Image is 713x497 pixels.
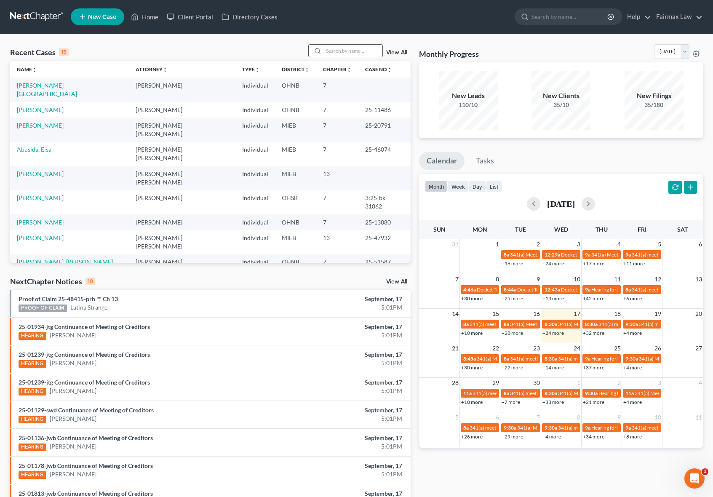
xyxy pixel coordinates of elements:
span: 6 [698,239,703,249]
span: 11a [625,390,634,396]
a: 25-01136-jwb Continuance of Meeting of Creditors [19,434,153,441]
span: 12 [654,274,662,284]
span: 8 [495,274,500,284]
span: 26 [654,343,662,353]
a: [PERSON_NAME] [50,414,96,423]
span: 341(a) meeting for [PERSON_NAME] [473,390,554,396]
span: 10 [573,274,581,284]
div: New Filings [625,91,684,101]
div: September, 17 [280,406,402,414]
div: 5:01PM [280,442,402,451]
span: 9a [625,251,631,258]
a: +37 more [583,364,604,371]
span: Sat [677,226,688,233]
td: [PERSON_NAME] [PERSON_NAME] [129,118,235,142]
button: week [448,181,469,192]
span: 341(a) Meeting for [PERSON_NAME] [510,251,592,258]
input: Search by name... [531,9,609,24]
span: Sun [433,226,446,233]
div: NextChapter Notices [10,276,95,286]
span: 1 [702,468,708,475]
a: [PERSON_NAME][GEOGRAPHIC_DATA] [17,82,77,97]
div: September, 17 [280,434,402,442]
a: 25-01178-jwb Continuance of Meeting of Creditors [19,462,153,469]
span: 341(a) meeting for [PERSON_NAME] & [PERSON_NAME] [470,321,596,327]
td: [PERSON_NAME] [PERSON_NAME] [129,142,235,166]
a: View All [386,279,407,285]
span: 8a [625,286,631,293]
span: 11 [694,412,703,422]
td: MIEB [275,230,316,254]
td: MIEB [275,166,316,190]
span: 8:45a [463,355,476,362]
span: 3 [657,378,662,388]
td: 7 [316,254,358,270]
span: 23 [532,343,541,353]
a: [PERSON_NAME] [50,470,96,478]
td: 25-13880 [358,214,411,230]
div: HEARING [19,444,46,451]
span: Mon [473,226,487,233]
span: Docket Text: for [PERSON_NAME] [561,251,636,258]
span: 341(a) meeting for [PERSON_NAME] [558,355,639,362]
span: Hearing for [PERSON_NAME] [598,390,664,396]
a: +7 more [502,399,520,405]
div: 5:01PM [280,387,402,395]
div: HEARING [19,332,46,340]
a: [PERSON_NAME] [50,442,96,451]
a: Proof of Claim 25-48415-prh "" Ch 13 [19,295,118,302]
a: +6 more [623,295,642,302]
span: 19 [654,309,662,319]
a: +4 more [623,399,642,405]
a: +30 more [461,295,483,302]
span: 12:43a [545,286,560,293]
a: +10 more [461,399,483,405]
input: Search by name... [323,45,382,57]
div: HEARING [19,360,46,368]
a: +28 more [502,330,523,336]
td: 25-51587 [358,254,411,270]
a: +13 more [542,295,564,302]
span: 341(a) Meeting of Creditors for [PERSON_NAME] [517,425,626,431]
div: 5:01PM [280,414,402,423]
span: 16 [532,309,541,319]
div: PROOF OF CLAIM [19,305,67,312]
span: 2 [617,378,622,388]
td: [PERSON_NAME] [129,214,235,230]
span: 341(a) Meeting of Creditors for [PERSON_NAME] [591,251,700,258]
span: 9a [585,286,590,293]
span: 341(a) meeting for [PERSON_NAME] [632,251,713,258]
span: 341(a) meeting for [PERSON_NAME] [632,425,713,431]
div: 10 [85,278,95,285]
i: unfold_more [304,67,310,72]
button: month [425,181,448,192]
a: Attorneyunfold_more [136,66,168,72]
span: 12:29a [545,251,560,258]
a: +33 more [542,399,564,405]
a: Districtunfold_more [282,66,310,72]
span: 22 [491,343,500,353]
span: 9:30a [625,355,638,362]
span: 9:30a [585,390,598,396]
a: +24 more [542,330,564,336]
span: 8a [504,355,509,362]
span: 341(a) Meeting for [PERSON_NAME] [477,355,558,362]
a: Abusida, Eisa [17,146,51,153]
a: 25-01239-jtg Continuance of Meeting of Creditors [19,379,150,386]
a: 25-01934-jtg Continuance of Meeting of Creditors [19,323,150,330]
span: Docket Text: for [PERSON_NAME] [561,286,636,293]
span: 24 [573,343,581,353]
a: Calendar [419,152,465,170]
div: September, 17 [280,462,402,470]
a: [PERSON_NAME] [17,219,64,226]
span: 8a [504,251,509,258]
span: 9:30a [504,425,516,431]
span: 9a [585,425,590,431]
a: [PERSON_NAME] [17,122,64,129]
td: 7 [316,102,358,118]
span: 341(a) meeting for [PERSON_NAME] [598,321,680,327]
td: OHNB [275,214,316,230]
a: Fairmax Law [652,9,702,24]
span: 1 [576,378,581,388]
span: 5 [657,239,662,249]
